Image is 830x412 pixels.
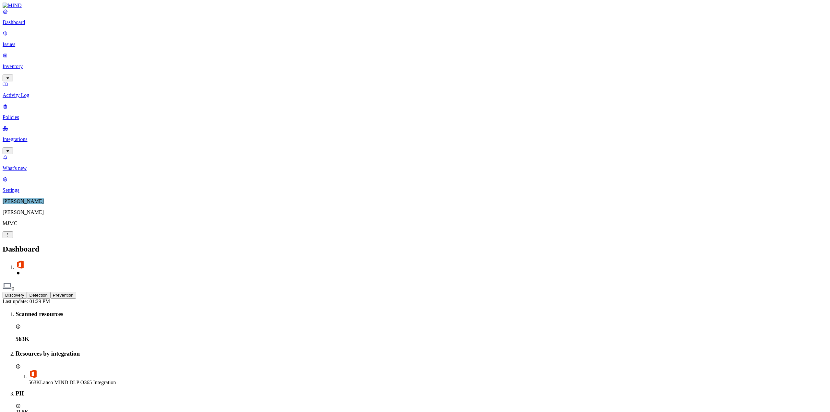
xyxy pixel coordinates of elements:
[3,245,827,253] h2: Dashboard
[12,286,14,291] span: 0
[16,311,827,318] h3: Scanned resources
[3,198,44,204] span: [PERSON_NAME]
[3,64,827,69] p: Inventory
[3,3,827,8] a: MIND
[3,8,827,25] a: Dashboard
[3,220,827,226] p: MJMC
[3,281,12,290] img: svg%3e
[3,292,27,299] button: Discovery
[3,187,827,193] p: Settings
[3,19,827,25] p: Dashboard
[3,81,827,98] a: Activity Log
[3,154,827,171] a: What's new
[3,125,827,153] a: Integrations
[3,136,827,142] p: Integrations
[3,30,827,47] a: Issues
[27,292,50,299] button: Detection
[29,380,40,385] span: 563K
[16,260,25,269] img: svg%3e
[3,299,50,304] span: Last update: 01:29 PM
[16,390,827,397] h3: PII
[3,114,827,120] p: Policies
[3,53,827,80] a: Inventory
[29,369,38,378] img: office-365
[3,103,827,120] a: Policies
[3,176,827,193] a: Settings
[3,165,827,171] p: What's new
[3,92,827,98] p: Activity Log
[40,380,116,385] span: Lanco MIND DLP O365 Integration
[3,209,827,215] p: [PERSON_NAME]
[16,335,827,343] h3: 563K
[50,292,76,299] button: Prevention
[3,41,827,47] p: Issues
[3,3,22,8] img: MIND
[16,350,827,357] h3: Resources by integration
